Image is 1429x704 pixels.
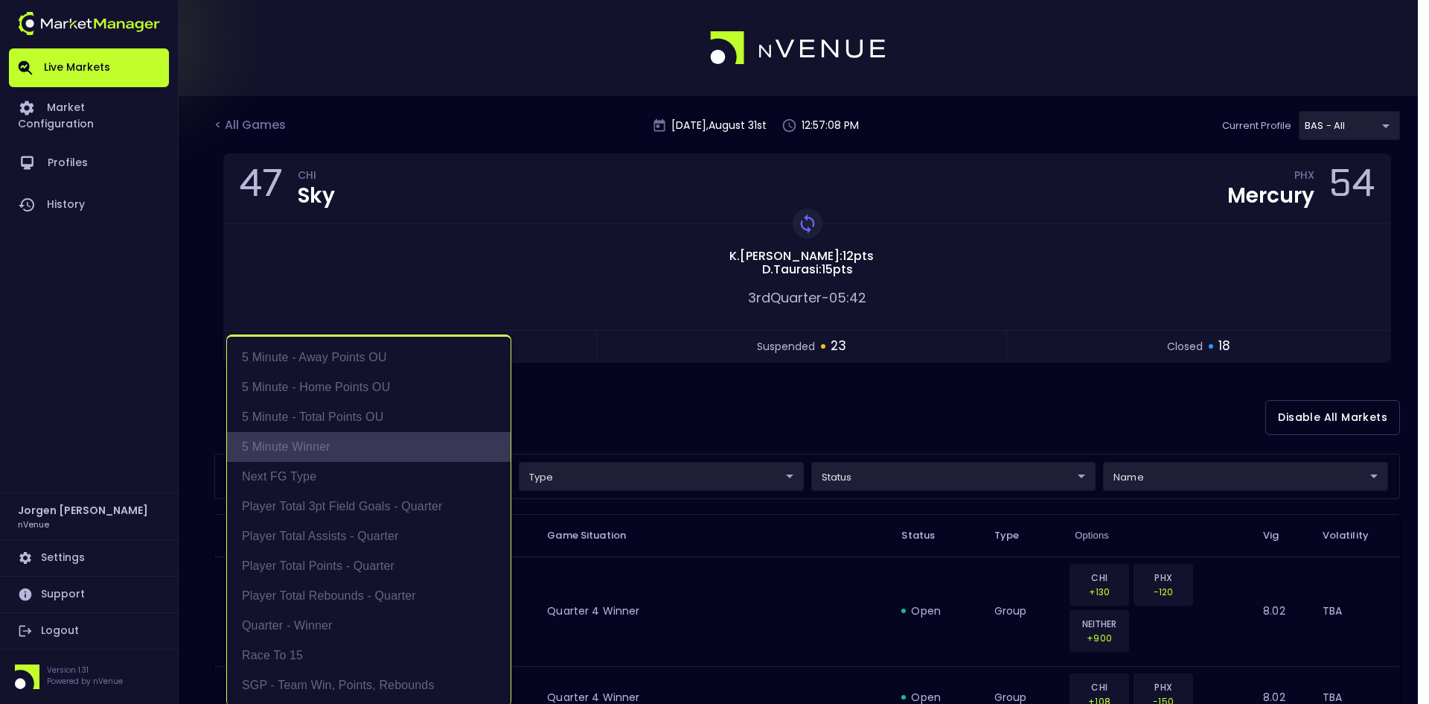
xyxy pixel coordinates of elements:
li: 5 Minute - Away Points OU [227,343,511,372]
li: Next FG Type [227,462,511,492]
li: Player Total Rebounds - Quarter [227,581,511,611]
li: 5 Minute Winner [227,432,511,462]
li: 5 Minute - Home Points OU [227,372,511,402]
li: Player Total Points - Quarter [227,551,511,581]
li: Race to 15 [227,641,511,670]
li: 5 Minute - Total Points OU [227,402,511,432]
li: Player Total 3pt Field Goals - Quarter [227,492,511,521]
li: Quarter - Winner [227,611,511,641]
li: SGP - Team Win, Points, Rebounds [227,670,511,700]
li: Player Total Assists - Quarter [227,521,511,551]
